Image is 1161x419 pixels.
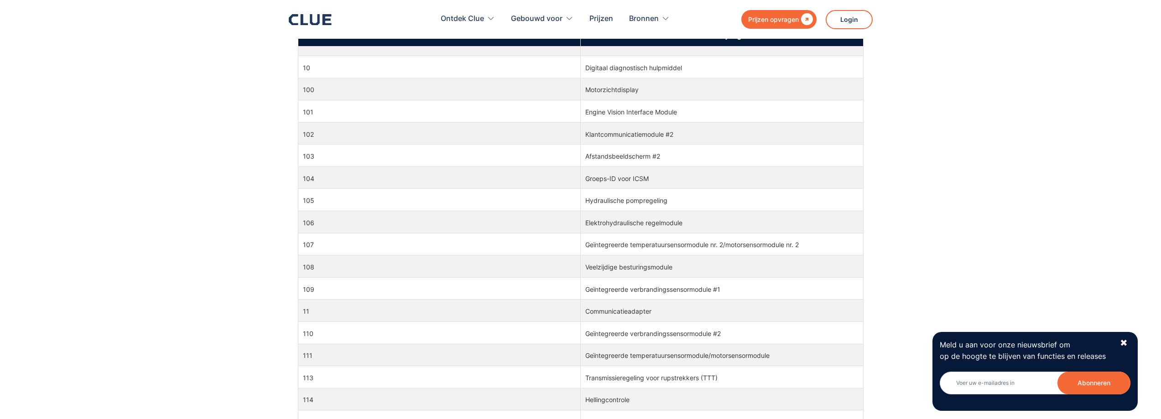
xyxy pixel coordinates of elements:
[940,340,1070,349] font: Meld u aan voor onze nieuwsbrief om
[940,372,1130,394] input: Voer uw e-mailadres in
[303,396,313,403] font: 114
[702,32,741,40] font: Beschrijving
[585,263,672,271] font: Veelzijdige besturingsmodule
[589,14,613,23] font: Prijzen
[1120,337,1128,348] font: ✖
[585,218,682,226] font: Elektrohydraulische regelmodule
[511,5,573,33] div: Gebouwd voor
[840,16,858,23] font: Login
[303,241,314,248] font: 107
[826,10,873,29] a: Login
[303,130,314,138] font: 102
[303,86,314,93] font: 100
[303,285,314,293] font: 109
[303,307,309,315] font: 11
[441,14,484,23] font: Ontdek Clue
[303,373,313,381] font: 113
[585,63,682,71] font: Digitaal diagnostisch hulpmiddel
[585,86,639,93] font: Motorzichtdisplay
[585,197,667,204] font: Hydraulische pompregeling
[511,14,562,23] font: Gebouwd voor
[629,14,659,23] font: Bronnen
[940,372,1130,403] form: Nieuwsbrief
[585,108,677,116] font: Engine Vision Interface Module
[585,329,721,337] font: Geïntegreerde verbrandingssensormodule #2
[585,130,673,138] font: Klantcommunicatiemodule #2
[303,352,312,359] font: 111
[303,63,310,71] font: 10
[585,152,660,160] font: Afstandsbeeldscherm #2
[1057,372,1130,394] input: Abonneren
[585,396,630,403] font: Hellingcontrole
[585,285,720,293] font: Geïntegreerde verbrandingssensormodule #1
[801,13,813,25] font: 
[585,174,649,182] font: Groeps-ID voor ICSM
[585,352,770,359] font: Geïntegreerde temperatuursensormodule/motorsensormodule
[303,197,314,204] font: 105
[585,373,718,381] font: Transmissieregeling voor rupstrekkers (TTT)
[629,5,670,33] div: Bronnen
[585,307,651,315] font: Communicatieadapter
[303,263,314,271] font: 108
[940,352,1106,361] font: op de hoogte te blijven van functies en releases
[303,329,313,337] font: 110
[303,218,314,226] font: 106
[431,32,448,40] font: Code
[589,5,613,33] a: Prijzen
[303,152,314,160] font: 103
[748,16,799,23] font: Prijzen opvragen
[441,5,495,33] div: Ontdek Clue
[741,10,817,29] a: Prijzen opvragen
[303,174,314,182] font: 104
[585,241,799,248] font: Geïntegreerde temperatuursensormodule nr. 2/motorsensormodule nr. 2
[303,108,313,116] font: 101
